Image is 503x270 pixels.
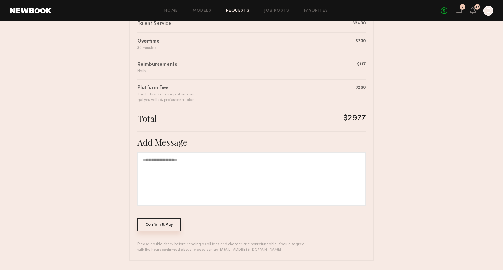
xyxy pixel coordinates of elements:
div: 30 minutes [137,45,160,51]
a: Requests [226,9,250,13]
div: $117 [357,61,366,68]
a: Home [164,9,178,13]
a: [EMAIL_ADDRESS][DOMAIN_NAME] [219,248,281,252]
div: 2 [461,6,464,9]
div: $200 [355,38,366,44]
div: $2977 [343,113,366,124]
a: Favorites [304,9,328,13]
div: Nails [137,68,177,74]
div: Please double check before sending as all fees and charges are nonrefundable. If you disagree wit... [137,242,309,253]
a: 2 [455,7,462,15]
div: Total [137,113,157,124]
div: Reimbursements [137,61,177,68]
div: $2400 [352,20,366,27]
div: Talent Service [137,20,171,28]
div: Add Message [137,137,366,147]
div: $260 [355,84,366,91]
div: This helps us run our platform and get you vetted, professional talent. [137,92,196,103]
div: Platform Fee [137,84,196,92]
a: Models [193,9,211,13]
div: Overtime [137,38,160,45]
div: 44 [475,6,480,9]
a: Job Posts [264,9,290,13]
a: D [483,6,493,16]
div: Confirm & Pay [137,218,181,231]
